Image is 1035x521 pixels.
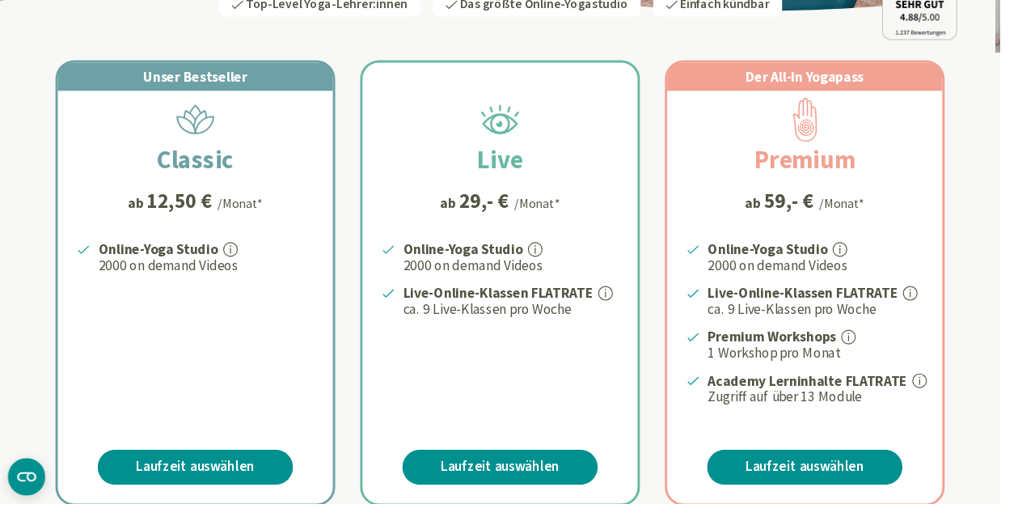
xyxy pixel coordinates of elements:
[733,355,956,375] p: 1 Workshop pro Monat
[102,248,226,267] strong: Online-Yoga Studio
[733,265,956,284] p: 2000 on demand Videos
[733,384,939,403] strong: Academy Lerninhalte FLATRATE
[8,474,47,513] button: CMP-Widget öffnen
[733,294,929,312] strong: Live-Online-Klassen FLATRATE
[733,310,956,329] p: ca. 9 Live-Klassen pro Woche
[226,201,272,220] div: /Monat*
[733,248,856,267] strong: Online-Yoga Studio
[102,265,325,284] p: 2000 on demand Videos
[791,197,842,218] div: 59,- €
[533,201,580,220] div: /Monat*
[149,70,256,88] span: Unser Bestseller
[417,265,640,284] p: 2000 on demand Videos
[733,339,865,358] strong: Premium Workshops
[742,146,924,184] h2: Premium
[732,465,934,502] a: Laufzeit auswählen
[417,294,614,312] strong: Live-Online-Klassen FLATRATE
[455,146,580,184] h2: Live
[416,465,619,502] a: Laufzeit auswählen
[771,199,791,221] span: ab
[152,197,219,218] div: 12,50 €
[475,197,526,218] div: 29,- €
[101,465,303,502] a: Laufzeit auswählen
[133,199,152,221] span: ab
[733,400,956,420] p: Zugriff auf über 13 Module
[772,70,894,88] span: Der All-In Yogapass
[417,248,541,267] strong: Online-Yoga Studio
[124,146,281,184] h2: Classic
[456,199,475,221] span: ab
[848,201,895,220] div: /Monat*
[417,310,640,329] p: ca. 9 Live-Klassen pro Woche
